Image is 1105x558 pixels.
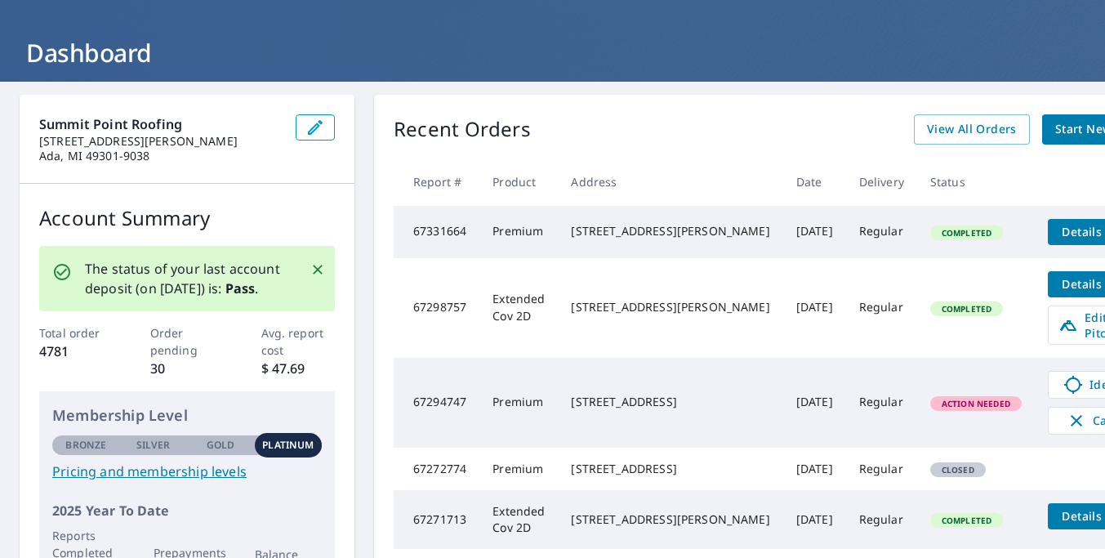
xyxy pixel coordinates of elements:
[783,258,846,358] td: [DATE]
[932,398,1020,409] span: Action Needed
[85,259,291,298] p: The status of your last account deposit (on [DATE]) is: .
[394,114,531,145] p: Recent Orders
[394,490,479,549] td: 67271713
[479,490,558,549] td: Extended Cov 2D
[39,114,283,134] p: Summit Point Roofing
[932,227,1001,239] span: Completed
[783,358,846,448] td: [DATE]
[394,158,479,206] th: Report #
[39,134,283,149] p: [STREET_ADDRESS][PERSON_NAME]
[846,258,917,358] td: Regular
[479,258,558,358] td: Extended Cov 2D
[261,359,336,378] p: $ 47.69
[846,448,917,490] td: Regular
[207,438,234,453] p: Gold
[479,158,558,206] th: Product
[150,359,225,378] p: 30
[917,158,1035,206] th: Status
[479,206,558,258] td: Premium
[932,464,984,475] span: Closed
[571,223,769,239] div: [STREET_ADDRESS][PERSON_NAME]
[307,259,328,280] button: Close
[261,324,336,359] p: Avg. report cost
[846,358,917,448] td: Regular
[394,448,479,490] td: 67272774
[52,404,322,426] p: Membership Level
[558,158,782,206] th: Address
[914,114,1030,145] a: View All Orders
[783,206,846,258] td: [DATE]
[52,501,322,520] p: 2025 Year To Date
[65,438,106,453] p: Bronze
[846,490,917,549] td: Regular
[783,158,846,206] th: Date
[571,299,769,315] div: [STREET_ADDRESS][PERSON_NAME]
[571,511,769,528] div: [STREET_ADDRESS][PERSON_NAME]
[783,490,846,549] td: [DATE]
[20,36,1085,69] h1: Dashboard
[846,206,917,258] td: Regular
[39,341,114,361] p: 4781
[932,303,1001,315] span: Completed
[150,324,225,359] p: Order pending
[225,279,256,297] b: Pass
[136,438,171,453] p: Silver
[39,203,335,233] p: Account Summary
[927,119,1017,140] span: View All Orders
[479,448,558,490] td: Premium
[394,358,479,448] td: 67294747
[479,358,558,448] td: Premium
[571,394,769,410] div: [STREET_ADDRESS]
[39,324,114,341] p: Total order
[394,206,479,258] td: 67331664
[932,515,1001,526] span: Completed
[52,462,322,481] a: Pricing and membership levels
[262,438,314,453] p: Platinum
[783,448,846,490] td: [DATE]
[39,149,283,163] p: Ada, MI 49301-9038
[394,258,479,358] td: 67298757
[571,461,769,477] div: [STREET_ADDRESS]
[846,158,917,206] th: Delivery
